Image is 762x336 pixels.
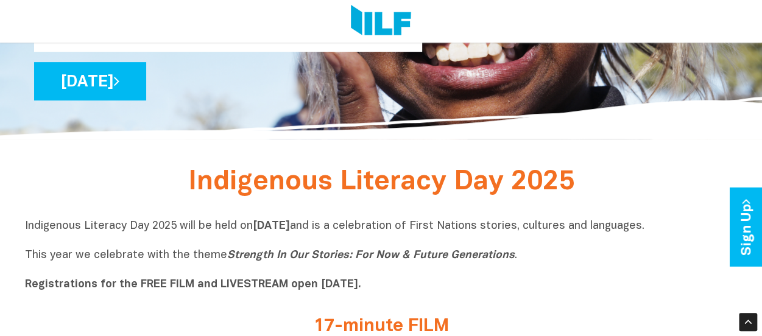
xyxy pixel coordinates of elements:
[34,62,146,100] a: [DATE]
[739,313,757,331] div: Scroll Back to Top
[253,221,290,231] b: [DATE]
[351,5,411,38] img: Logo
[227,250,515,261] i: Strength In Our Stories: For Now & Future Generations
[25,279,361,290] b: Registrations for the FREE FILM and LIVESTREAM open [DATE].
[188,170,574,195] span: Indigenous Literacy Day 2025
[25,219,738,292] p: Indigenous Literacy Day 2025 will be held on and is a celebration of First Nations stories, cultu...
